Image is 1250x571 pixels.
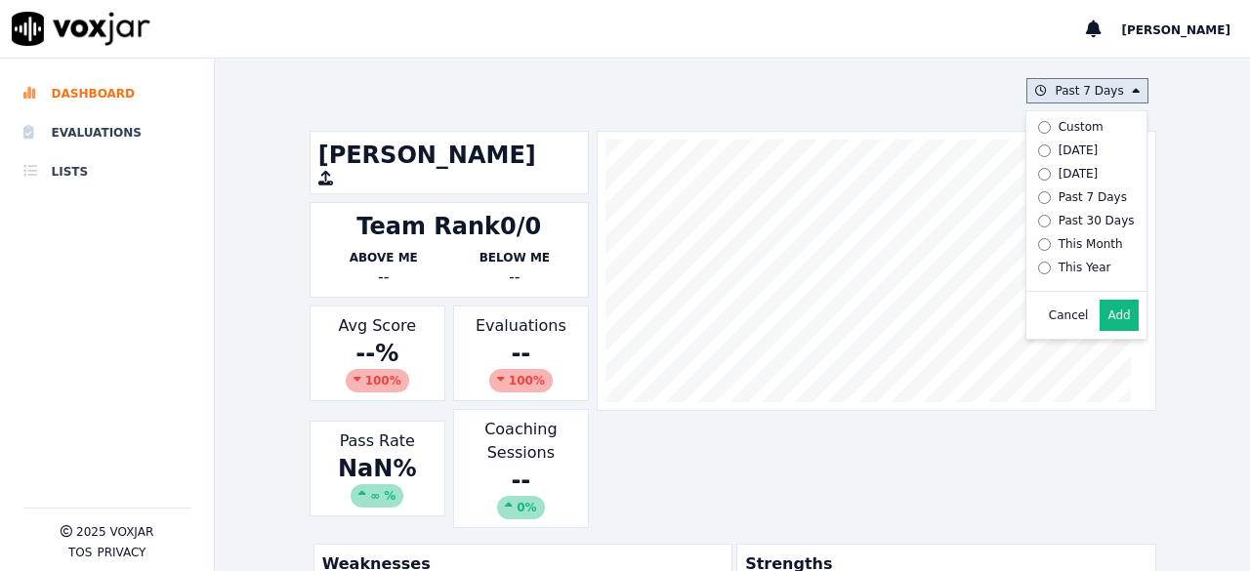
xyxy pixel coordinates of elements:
div: This Year [1059,260,1111,275]
a: Dashboard [23,74,190,113]
a: Lists [23,152,190,191]
button: [PERSON_NAME] [1121,18,1250,41]
div: 100 % [489,369,553,392]
p: Below Me [449,250,580,265]
span: [PERSON_NAME] [1121,23,1230,37]
div: ∞ % [351,484,403,508]
div: -- % [318,338,437,392]
img: voxjar logo [12,12,150,46]
div: Avg Score [310,306,445,401]
input: [DATE] [1038,144,1051,157]
div: This Month [1059,236,1123,252]
div: Custom [1059,119,1104,135]
input: [DATE] [1038,168,1051,181]
h1: [PERSON_NAME] [318,140,580,171]
div: [DATE] [1059,166,1099,182]
div: Past 7 Days [1059,189,1127,205]
div: -- [449,265,580,289]
div: 100 % [346,369,409,392]
button: Cancel [1049,307,1089,323]
div: 0% [497,496,544,519]
div: Coaching Sessions [453,409,589,528]
div: -- [462,338,580,392]
input: Past 7 Days [1038,191,1051,204]
a: Evaluations [23,113,190,152]
input: This Month [1038,238,1051,251]
div: Past 30 Days [1059,213,1135,228]
button: TOS [68,545,92,560]
button: Privacy [97,545,146,560]
p: 2025 Voxjar [76,524,153,540]
div: Pass Rate [310,421,445,516]
button: Add [1100,300,1138,331]
div: Team Rank 0/0 [356,211,541,242]
div: -- [318,265,449,289]
p: Above Me [318,250,449,265]
input: Past 30 Days [1038,215,1051,227]
div: -- [462,465,580,519]
input: This Year [1038,262,1051,274]
button: Past 7 Days Custom [DATE] [DATE] Past 7 Days Past 30 Days This Month This Year Cancel Add [1026,78,1147,103]
div: Evaluations [453,306,589,401]
div: NaN % [318,453,437,508]
input: Custom [1038,121,1051,134]
div: [DATE] [1059,143,1099,158]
